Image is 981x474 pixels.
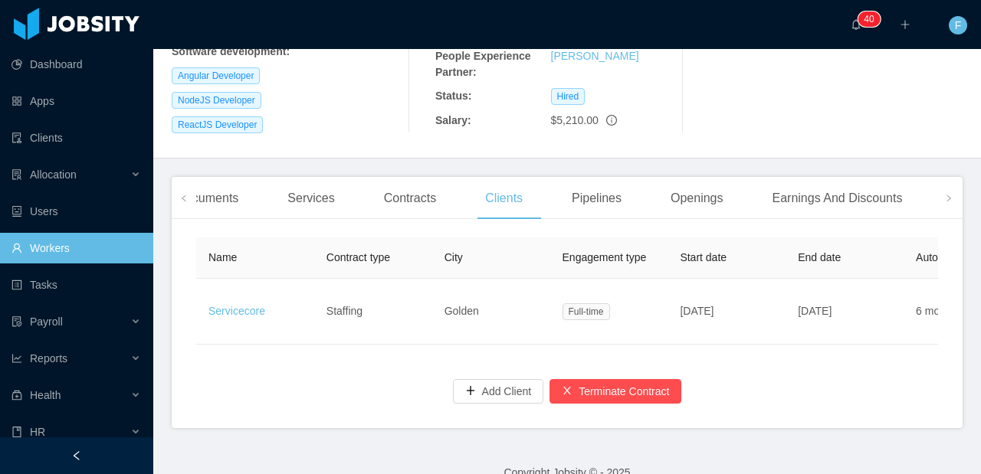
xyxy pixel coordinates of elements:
span: F [955,16,962,34]
div: Earnings And Discounts [760,177,915,220]
span: Start date [680,251,727,263]
span: Reports [30,352,67,364]
span: Hired [551,88,586,105]
span: HR [30,426,45,438]
div: Pipelines [559,177,634,220]
span: Engagement type [563,251,647,263]
span: NodeJS Developer [172,92,261,109]
i: icon: line-chart [11,353,22,364]
a: icon: auditClients [11,123,141,153]
i: icon: bell [851,19,861,30]
td: Golden [432,279,550,345]
span: Health [30,389,61,401]
span: Angular Developer [172,67,260,84]
span: End date [798,251,841,263]
span: Payroll [30,315,63,328]
a: icon: appstoreApps [11,86,141,116]
a: Servicecore [208,305,265,317]
p: 4 [864,11,869,27]
a: icon: robotUsers [11,196,141,227]
span: Full-time [563,303,610,320]
span: Allocation [30,168,77,181]
p: 0 [869,11,874,27]
b: Software development : [172,45,290,57]
i: icon: plus [900,19,910,30]
span: Staffing [326,305,363,317]
span: info-circle [606,115,617,126]
i: icon: file-protect [11,316,22,327]
b: Status: [435,90,471,102]
a: icon: profileTasks [11,270,141,300]
div: Openings [658,177,736,220]
div: Documents [164,177,251,220]
a: icon: pie-chartDashboard [11,49,141,80]
b: Salary: [435,114,471,126]
span: [DATE] [680,305,714,317]
span: Contract type [326,251,390,263]
b: People Experience Partner: [435,50,531,78]
span: [DATE] [798,305,832,317]
i: icon: book [11,427,22,437]
a: [PERSON_NAME] [551,50,639,62]
a: icon: userWorkers [11,233,141,263]
div: Services [275,177,346,220]
sup: 40 [858,11,880,27]
button: icon: closeTerminate Contract [550,379,681,404]
span: ReactJS Developer [172,116,263,133]
span: Name [208,251,237,263]
i: icon: solution [11,169,22,180]
i: icon: right [945,195,953,202]
div: Clients [473,177,535,220]
div: Contracts [372,177,448,220]
span: City [445,251,463,263]
span: $5,210.00 [551,114,599,126]
i: icon: left [180,195,188,202]
i: icon: medicine-box [11,390,22,400]
button: icon: plusAdd Client [453,379,544,404]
